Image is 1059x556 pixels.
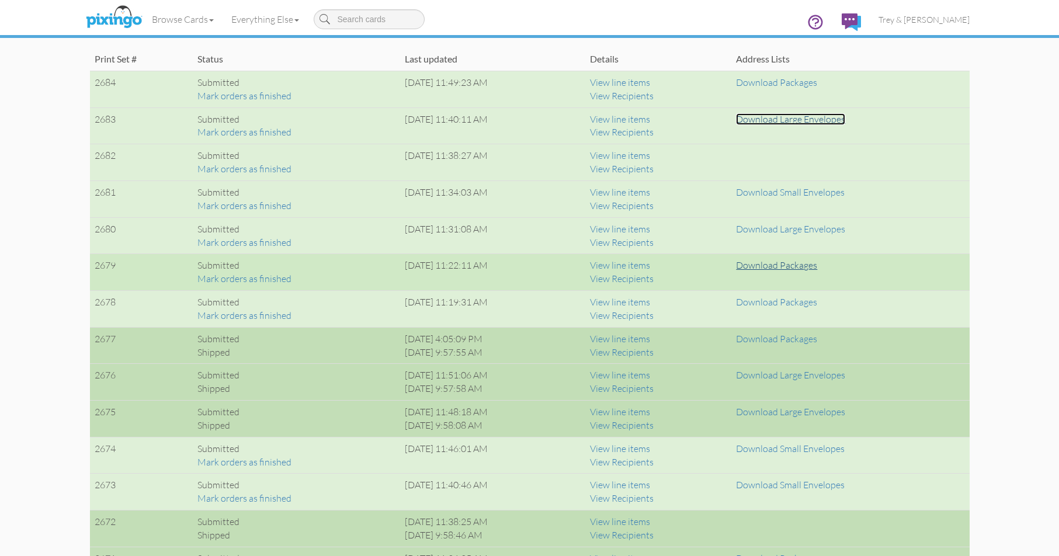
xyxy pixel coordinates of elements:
div: Submitted [197,76,395,89]
td: 2681 [90,180,193,217]
a: View line items [590,296,650,308]
div: Shipped [197,529,395,542]
a: Mark orders as finished [197,310,291,321]
div: [DATE] 11:38:27 AM [405,149,581,162]
td: 2680 [90,217,193,254]
div: Submitted [197,478,395,492]
a: View Recipients [590,126,654,138]
td: 2672 [90,510,193,547]
div: [DATE] 11:51:06 AM [405,369,581,382]
a: View Recipients [590,492,654,504]
td: 2684 [90,71,193,107]
div: Submitted [197,149,395,162]
a: Mark orders as finished [197,273,291,284]
a: View Recipients [590,383,654,394]
a: View line items [590,479,650,491]
div: [DATE] 11:40:11 AM [405,113,581,126]
a: Browse Cards [143,5,223,34]
a: Download Packages [736,259,817,271]
span: Trey & [PERSON_NAME] [879,15,970,25]
div: [DATE] 4:05:09 PM [405,332,581,346]
img: pixingo logo [83,3,145,32]
div: [DATE] 11:34:03 AM [405,186,581,199]
a: View line items [590,333,650,345]
td: 2673 [90,474,193,510]
a: View line items [590,406,650,418]
div: [DATE] 11:19:31 AM [405,296,581,309]
div: [DATE] 11:38:25 AM [405,515,581,529]
td: 2679 [90,254,193,291]
div: Submitted [197,332,395,346]
td: 2675 [90,401,193,437]
a: View line items [590,186,650,198]
a: Mark orders as finished [197,492,291,504]
td: Details [585,48,732,71]
a: Mark orders as finished [197,126,291,138]
a: Trey & [PERSON_NAME] [870,5,978,34]
a: Mark orders as finished [197,163,291,175]
td: 2677 [90,327,193,364]
div: Submitted [197,442,395,456]
a: View line items [590,77,650,88]
div: Submitted [197,223,395,236]
div: Submitted [197,186,395,199]
div: [DATE] 11:31:08 AM [405,223,581,236]
a: View Recipients [590,456,654,468]
img: comments.svg [842,13,861,31]
td: 2683 [90,107,193,144]
a: View line items [590,516,650,527]
div: [DATE] 9:57:58 AM [405,382,581,395]
td: Address Lists [731,48,969,71]
div: Submitted [197,405,395,419]
a: View line items [590,113,650,125]
div: [DATE] 11:46:01 AM [405,442,581,456]
div: Submitted [197,369,395,382]
td: Status [193,48,400,71]
td: 2676 [90,364,193,401]
a: View Recipients [590,346,654,358]
a: Mark orders as finished [197,90,291,102]
div: [DATE] 11:48:18 AM [405,405,581,419]
a: Download Large Envelopes [736,113,845,125]
a: Download Large Envelopes [736,223,845,235]
div: [DATE] 9:58:46 AM [405,529,581,542]
a: View line items [590,443,650,454]
a: View line items [590,223,650,235]
a: Download Packages [736,77,817,88]
a: View Recipients [590,90,654,102]
a: Mark orders as finished [197,200,291,211]
a: View line items [590,369,650,381]
td: 2682 [90,144,193,181]
a: Mark orders as finished [197,456,291,468]
td: 2674 [90,437,193,474]
div: Shipped [197,382,395,395]
div: [DATE] 9:58:08 AM [405,419,581,432]
a: Download Packages [736,333,817,345]
a: View Recipients [590,237,654,248]
a: Download Large Envelopes [736,369,845,381]
div: Submitted [197,515,395,529]
div: [DATE] 9:57:55 AM [405,346,581,359]
a: Download Packages [736,296,817,308]
a: View Recipients [590,273,654,284]
div: [DATE] 11:40:46 AM [405,478,581,492]
a: View Recipients [590,419,654,431]
td: 2678 [90,291,193,328]
a: Download Small Envelopes [736,443,845,454]
div: Submitted [197,113,395,126]
a: Mark orders as finished [197,237,291,248]
div: Shipped [197,346,395,359]
div: Shipped [197,419,395,432]
input: Search cards [314,9,425,29]
iframe: Chat [1058,555,1059,556]
a: Download Small Envelopes [736,186,845,198]
div: [DATE] 11:22:11 AM [405,259,581,272]
div: Submitted [197,296,395,309]
a: Everything Else [223,5,308,34]
a: View Recipients [590,163,654,175]
a: View line items [590,150,650,161]
div: Submitted [197,259,395,272]
a: Download Small Envelopes [736,479,845,491]
a: View Recipients [590,200,654,211]
td: Last updated [400,48,585,71]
